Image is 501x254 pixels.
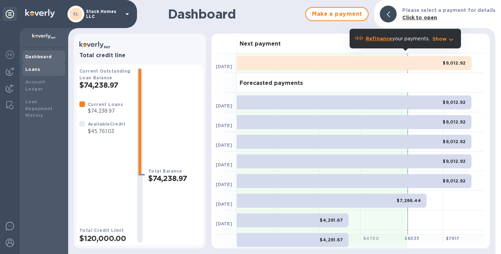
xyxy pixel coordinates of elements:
[79,68,131,80] b: Current Outstanding Loan Balance
[402,7,495,13] b: Please select a payment for details
[240,41,281,47] h3: Next payment
[446,236,460,241] b: $ 7917
[443,119,466,125] b: $9,012.92
[216,123,232,128] b: [DATE]
[216,221,232,226] b: [DATE]
[432,35,455,42] button: Show
[432,35,447,42] p: Show
[88,102,123,107] b: Current Loans
[443,139,466,144] b: $9,012.92
[366,35,430,42] p: your payments.
[320,237,343,242] b: $4,291.67
[216,64,232,69] b: [DATE]
[320,218,343,223] b: $4,291.67
[216,103,232,108] b: [DATE]
[25,79,45,92] b: Account Ledger
[25,9,55,18] img: Logo
[86,9,121,19] p: Stack Homes LLC
[73,11,79,16] b: SL
[443,60,466,66] b: $9,012.92
[312,10,362,18] span: Make a payment
[305,7,369,21] button: Make a payment
[404,236,419,241] b: $ 6333
[443,178,466,183] b: $9,012.92
[6,51,14,59] img: Foreign exchange
[79,52,200,59] h3: Total credit line
[79,228,124,233] b: Total Credit Limit
[443,100,466,105] b: $9,012.92
[88,128,125,135] p: $45,761.03
[25,99,53,118] b: Loan Repayment History
[88,121,125,127] b: Available Credit
[240,80,303,87] h3: Forecasted payments
[148,174,200,183] h2: $74,238.97
[402,15,437,20] b: Click to open
[216,162,232,167] b: [DATE]
[88,107,123,115] p: $74,238.97
[168,7,302,21] h1: Dashboard
[79,234,131,243] h2: $120,000.00
[148,168,182,174] b: Total Balance
[25,54,52,59] b: Dashboard
[216,201,232,207] b: [DATE]
[443,159,466,164] b: $9,012.92
[25,67,40,72] b: Loans
[397,198,421,203] b: $7,286.44
[216,142,232,148] b: [DATE]
[216,182,232,187] b: [DATE]
[79,81,131,89] h2: $74,238.97
[366,36,392,41] b: Refinance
